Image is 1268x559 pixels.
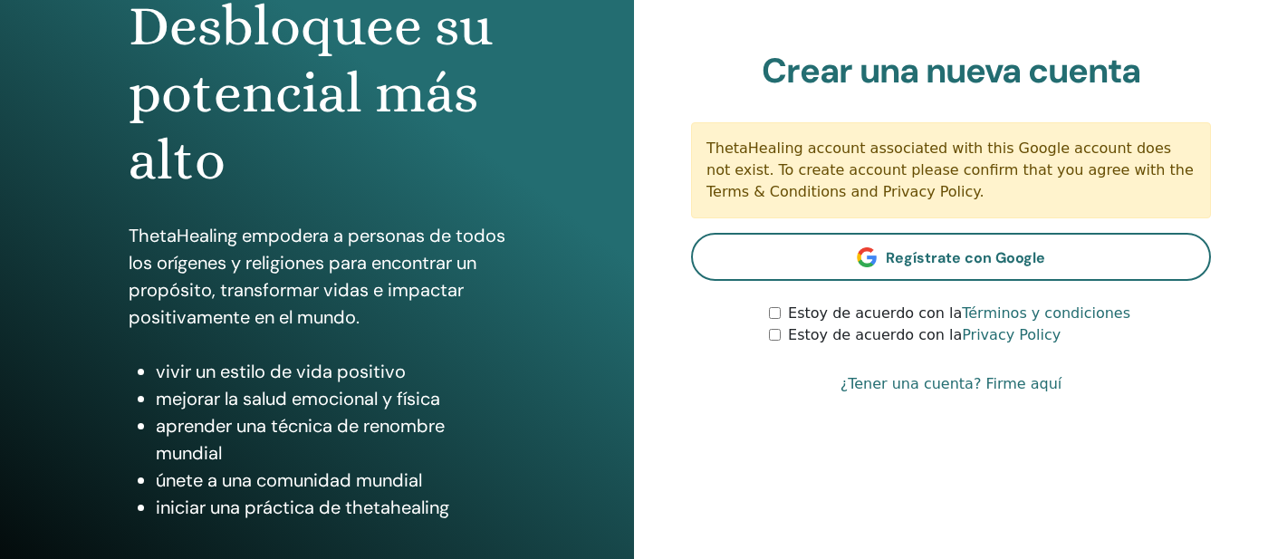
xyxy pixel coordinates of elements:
a: Privacy Policy [962,326,1061,343]
li: vivir un estilo de vida positivo [156,358,506,385]
a: Regístrate con Google [691,233,1211,281]
a: ¿Tener una cuenta? Firme aquí [841,373,1062,395]
p: ThetaHealing empodera a personas de todos los orígenes y religiones para encontrar un propósito, ... [129,222,506,331]
label: Estoy de acuerdo con la [788,303,1130,324]
div: ThetaHealing account associated with this Google account does not exist. To create account please... [691,122,1211,218]
h2: Crear una nueva cuenta [691,51,1211,92]
li: aprender una técnica de renombre mundial [156,412,506,467]
li: únete a una comunidad mundial [156,467,506,494]
a: Términos y condiciones [962,304,1130,322]
span: Regístrate con Google [886,248,1045,267]
li: iniciar una práctica de thetahealing [156,494,506,521]
li: mejorar la salud emocional y física [156,385,506,412]
label: Estoy de acuerdo con la [788,324,1061,346]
